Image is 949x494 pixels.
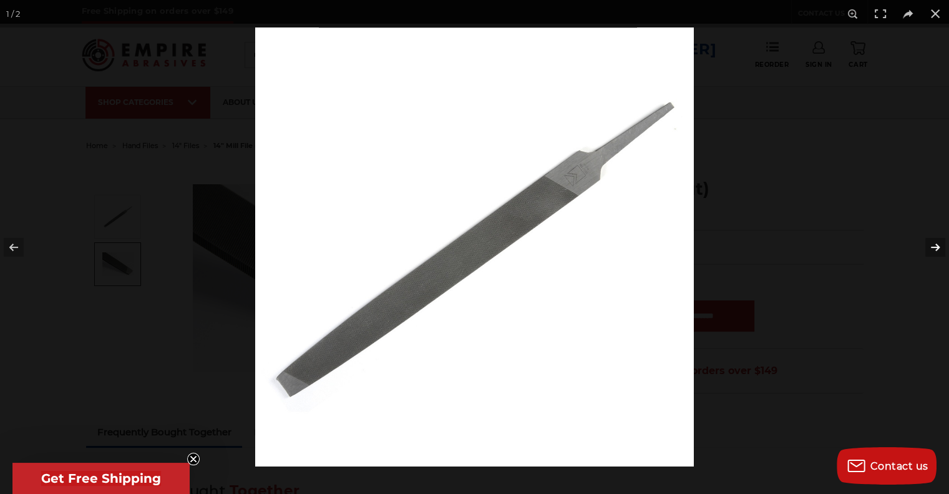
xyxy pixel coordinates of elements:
[187,453,200,465] button: Close teaser
[837,447,937,485] button: Contact us
[41,471,161,486] span: Get Free Shipping
[255,27,694,467] img: Mill_Files_Single_Bastard_Cut__79427.1570197017.jpg
[905,216,949,279] button: Next (arrow right)
[12,463,190,494] div: Get Free ShippingClose teaser
[870,460,928,472] span: Contact us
